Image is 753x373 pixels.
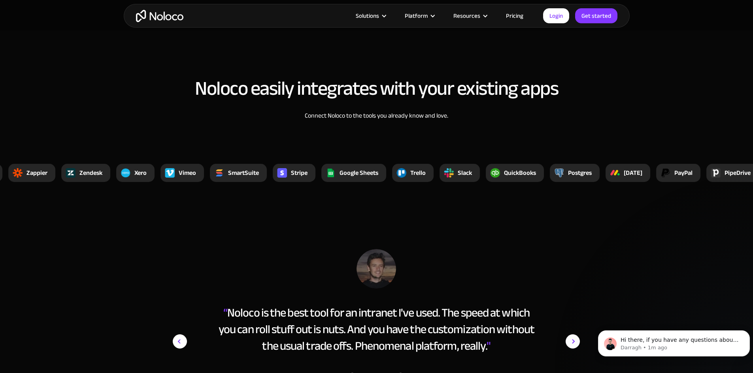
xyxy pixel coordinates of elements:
span: “ [223,302,227,324]
div: PipeDrive [725,168,751,178]
div: Trello [410,168,426,178]
div: Xero [134,168,147,178]
span: " [487,335,491,357]
iframe: Intercom notifications message [595,314,753,369]
h2: Noloco easily integrates with your existing apps [132,78,622,99]
div: Connect Noloco to the tools you already know and love. [272,111,481,120]
a: home [136,10,183,22]
div: Zappier [26,168,47,178]
div: Stripe [291,168,308,178]
div: Zendesk [79,168,102,178]
div: Platform [405,11,428,21]
a: Get started [575,8,617,23]
div: [DATE] [624,168,642,178]
div: Solutions [346,11,395,21]
div: QuickBooks [504,168,536,178]
a: Login [543,8,569,23]
div: SmartSuite [228,168,259,178]
div: Solutions [356,11,379,21]
div: Resources [453,11,480,21]
div: Postgres [568,168,592,178]
div: Google Sheets [340,168,378,178]
div: Resources [443,11,496,21]
div: Vimeo [179,168,196,178]
div: Noloco is the best tool for an intranet I've used. The speed at which you can roll stuff out is n... [215,304,538,354]
div: PayPal [674,168,693,178]
div: Slack [458,168,472,178]
a: Pricing [496,11,533,21]
div: Platform [395,11,443,21]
